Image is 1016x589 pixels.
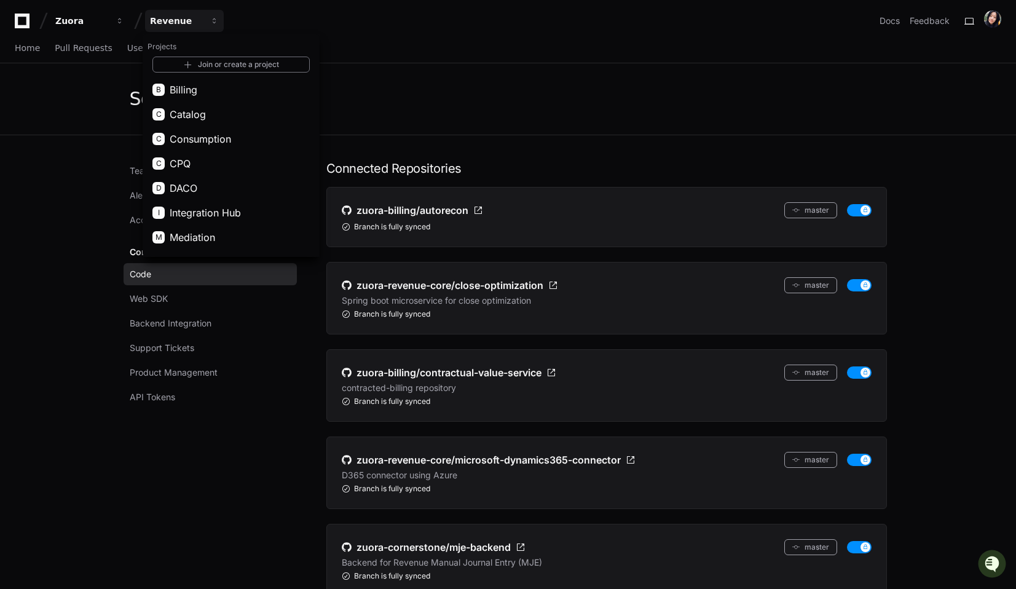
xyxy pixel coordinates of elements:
p: Spring boot microservice for close optimization [342,294,531,307]
a: zuora-revenue-core/microsoft-dynamics365-connector [342,452,636,468]
button: master [784,539,837,555]
a: Support Tickets [124,337,297,359]
div: Branch is fully synced [342,222,872,232]
a: API Tokens [124,386,297,408]
span: zuora-revenue-core/microsoft-dynamics365-connector [356,453,621,467]
span: zuora-cornerstone/mje-backend [356,540,511,555]
div: D [152,182,165,194]
span: zuora-billing/contractual-value-service [356,365,541,380]
div: M [152,231,165,243]
a: Account Settings [124,209,297,231]
a: zuora-billing/contractual-value-service [342,365,556,381]
button: Start new chat [209,95,224,110]
div: Zuora [55,15,108,27]
button: master [784,202,837,218]
a: Join or create a project [152,57,310,73]
a: Home [15,34,40,63]
div: Settings [130,88,202,110]
div: B [152,84,165,96]
p: Backend for Revenue Manual Journal Entry (MJE) [342,556,542,569]
a: Powered byPylon [87,128,149,138]
a: Code [124,263,297,285]
div: Branch is fully synced [342,571,872,581]
iframe: Open customer support [977,548,1010,582]
div: We're offline, but we'll be back soon! [42,104,178,114]
p: D365 connector using Azure [342,469,457,481]
a: Alerts [124,184,297,207]
span: zuora-billing/autorecon [356,203,468,218]
h1: Connected Repositories [326,160,887,177]
a: Product Management [124,362,297,384]
button: master [784,365,837,381]
a: Team [124,160,297,182]
button: Revenue [145,10,224,32]
span: Backend Integration [130,317,211,330]
button: master [784,452,837,468]
span: Alerts [130,189,153,202]
button: Feedback [910,15,950,27]
a: zuora-cornerstone/mje-backend [342,539,526,555]
div: Branch is fully synced [342,309,872,319]
span: Web SDK [130,293,168,305]
img: ACg8ocLHYU8Q_QVc2aH0uWWb68hicQ26ALs8diVHP6v8XvCwTS-KVGiV=s96-c [984,10,1001,28]
span: Product Management [130,366,218,379]
div: Start new chat [42,92,202,104]
div: I [152,207,165,219]
div: Branch is fully synced [342,484,872,494]
p: contracted-billing repository [342,382,456,394]
span: Account Settings [130,214,199,226]
span: Support Tickets [130,342,194,354]
div: Zuora [143,34,320,257]
a: Pull Requests [55,34,112,63]
button: master [784,277,837,293]
a: Users [127,34,151,63]
div: C [152,157,165,170]
span: Pull Requests [55,44,112,52]
span: zuora-revenue-core/close-optimization [356,278,543,293]
span: Code [130,268,151,280]
div: Welcome [12,49,224,69]
div: C [152,133,165,145]
span: Users [127,44,151,52]
span: Home [15,44,40,52]
img: 1756235613930-3d25f9e4-fa56-45dd-b3ad-e072dfbd1548 [12,92,34,114]
span: Consumption [170,132,231,146]
a: Backend Integration [124,312,297,334]
img: PlayerZero [12,12,37,37]
span: Pylon [122,129,149,138]
span: Team [130,165,152,177]
span: DACO [170,181,197,196]
a: zuora-revenue-core/close-optimization [342,277,558,293]
a: zuora-billing/autorecon [342,202,483,218]
div: Branch is fully synced [342,397,872,406]
a: Docs [880,15,900,27]
span: Mediation [170,230,215,245]
span: Billing [170,82,197,97]
div: C [152,108,165,121]
span: CPQ [170,156,191,171]
div: Revenue [150,15,203,27]
h1: Projects [143,37,320,57]
span: API Tokens [130,391,175,403]
a: Web SDK [124,288,297,310]
button: Zuora [50,10,129,32]
span: Integration Hub [170,205,241,220]
span: Catalog [170,107,206,122]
